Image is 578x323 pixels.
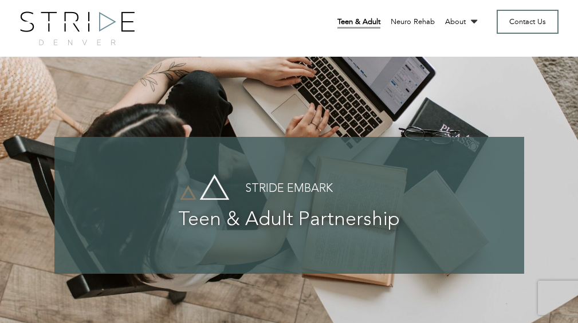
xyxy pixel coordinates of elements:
img: logo.png [20,11,135,45]
h4: Stride Embark [77,183,501,195]
a: Contact Us [497,10,559,34]
a: About [445,17,480,27]
a: Teen & Adult [337,17,380,29]
h3: Teen & Adult Partnership [77,210,501,231]
a: Neuro Rehab [391,17,435,27]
